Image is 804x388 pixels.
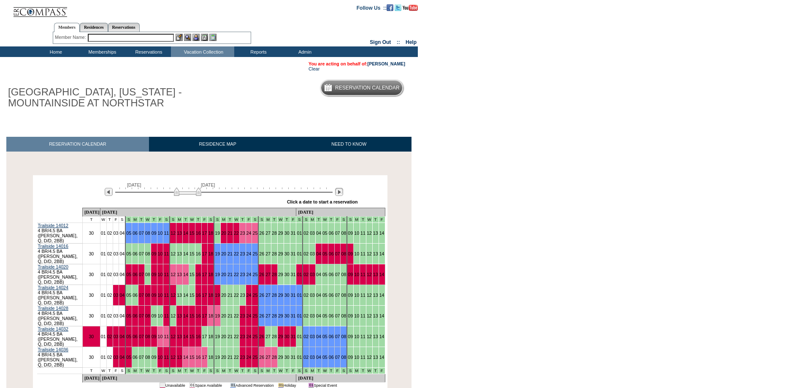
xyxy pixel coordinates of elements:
[208,272,213,277] a: 18
[379,313,384,318] a: 14
[341,272,346,277] a: 08
[189,313,195,318] a: 15
[101,251,106,256] a: 01
[139,272,144,277] a: 07
[240,293,245,298] a: 23
[246,231,252,236] a: 24
[341,313,346,318] a: 08
[38,244,68,249] a: Trailside 14016
[158,231,163,236] a: 10
[303,293,309,298] a: 02
[227,251,233,256] a: 21
[177,231,182,236] a: 13
[183,293,188,298] a: 14
[164,293,169,298] a: 11
[265,251,271,256] a: 27
[367,313,372,318] a: 12
[240,251,245,256] a: 23
[329,231,334,236] a: 06
[139,293,144,298] a: 07
[395,5,401,10] a: Follow us on Twitter
[265,334,271,339] a: 27
[278,334,283,339] a: 29
[316,231,321,236] a: 04
[348,313,353,318] a: 09
[139,231,144,236] a: 07
[133,251,138,256] a: 06
[126,334,131,339] a: 05
[145,313,150,318] a: 08
[354,272,359,277] a: 10
[252,231,257,236] a: 25
[379,272,384,277] a: 14
[252,334,257,339] a: 25
[297,293,302,298] a: 01
[240,313,245,318] a: 23
[177,313,182,318] a: 13
[89,334,94,339] a: 30
[265,231,271,236] a: 27
[107,334,112,339] a: 02
[246,272,252,277] a: 24
[348,293,353,298] a: 09
[215,251,220,256] a: 19
[152,334,157,339] a: 09
[360,313,365,318] a: 11
[379,293,384,298] a: 14
[145,272,150,277] a: 08
[395,4,401,11] img: Follow us on Twitter
[265,272,271,277] a: 27
[208,334,213,339] a: 18
[234,313,239,318] a: 22
[171,251,176,256] a: 12
[316,293,321,298] a: 04
[303,251,309,256] a: 02
[215,293,220,298] a: 19
[145,334,150,339] a: 08
[101,334,106,339] a: 01
[105,188,113,196] img: Previous
[297,313,302,318] a: 01
[177,272,182,277] a: 13
[335,272,340,277] a: 07
[202,272,207,277] a: 17
[278,272,283,277] a: 29
[316,313,321,318] a: 04
[189,231,195,236] a: 15
[54,23,80,32] a: Members
[145,293,150,298] a: 08
[259,313,264,318] a: 26
[297,231,302,236] a: 01
[101,293,106,298] a: 01
[234,334,239,339] a: 22
[114,231,119,236] a: 03
[208,293,213,298] a: 18
[183,231,188,236] a: 14
[240,272,245,277] a: 23
[133,313,138,318] a: 06
[360,231,365,236] a: 11
[291,272,296,277] a: 31
[329,313,334,318] a: 06
[208,313,213,318] a: 18
[259,231,264,236] a: 26
[227,293,233,298] a: 21
[373,272,378,277] a: 13
[329,251,334,256] a: 06
[221,272,226,277] a: 20
[101,231,106,236] a: 01
[272,272,277,277] a: 28
[227,231,233,236] a: 21
[126,231,131,236] a: 05
[297,334,302,339] a: 01
[341,231,346,236] a: 08
[171,313,176,318] a: 12
[246,251,252,256] a: 24
[152,272,157,277] a: 09
[303,313,309,318] a: 02
[335,251,340,256] a: 07
[310,334,315,339] a: 03
[89,251,94,256] a: 30
[164,251,169,256] a: 11
[310,293,315,298] a: 03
